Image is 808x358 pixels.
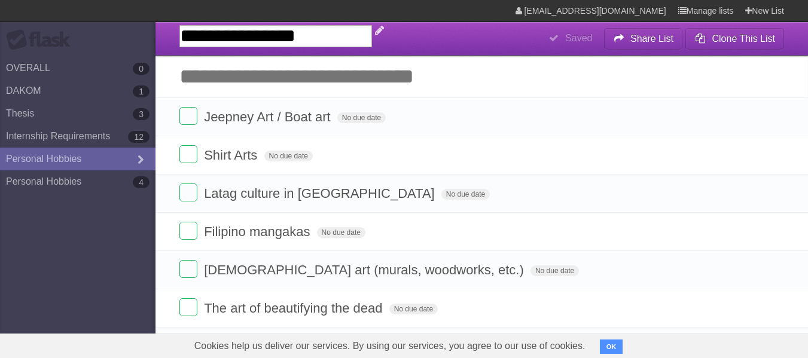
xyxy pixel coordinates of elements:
span: Shirt Arts [204,148,260,163]
span: [DEMOGRAPHIC_DATA] art (murals, woodworks, etc.) [204,262,527,277]
div: Flask [6,29,78,51]
b: Share List [630,33,673,44]
button: Share List [604,28,683,50]
span: No due date [530,265,579,276]
b: 1 [133,85,150,97]
span: Filipino mangakas [204,224,313,239]
span: Jeepney Art / Boat art [204,109,334,124]
span: No due date [337,112,386,123]
label: Done [179,107,197,125]
b: 12 [128,131,150,143]
button: Clone This List [685,28,784,50]
b: 0 [133,63,150,75]
b: 3 [133,108,150,120]
label: Done [179,222,197,240]
span: Latag culture in [GEOGRAPHIC_DATA] [204,186,438,201]
button: OK [600,339,623,354]
label: Done [179,145,197,163]
label: Done [179,298,197,316]
b: 4 [133,176,150,188]
span: No due date [317,227,365,238]
b: Clone This List [712,33,775,44]
span: No due date [389,304,438,314]
label: Done [179,183,197,201]
span: Cookies help us deliver our services. By using our services, you agree to our use of cookies. [182,334,597,358]
label: Done [179,260,197,278]
b: Saved [565,33,592,43]
span: No due date [264,151,313,161]
span: The art of beautifying the dead [204,301,385,316]
span: No due date [441,189,490,200]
